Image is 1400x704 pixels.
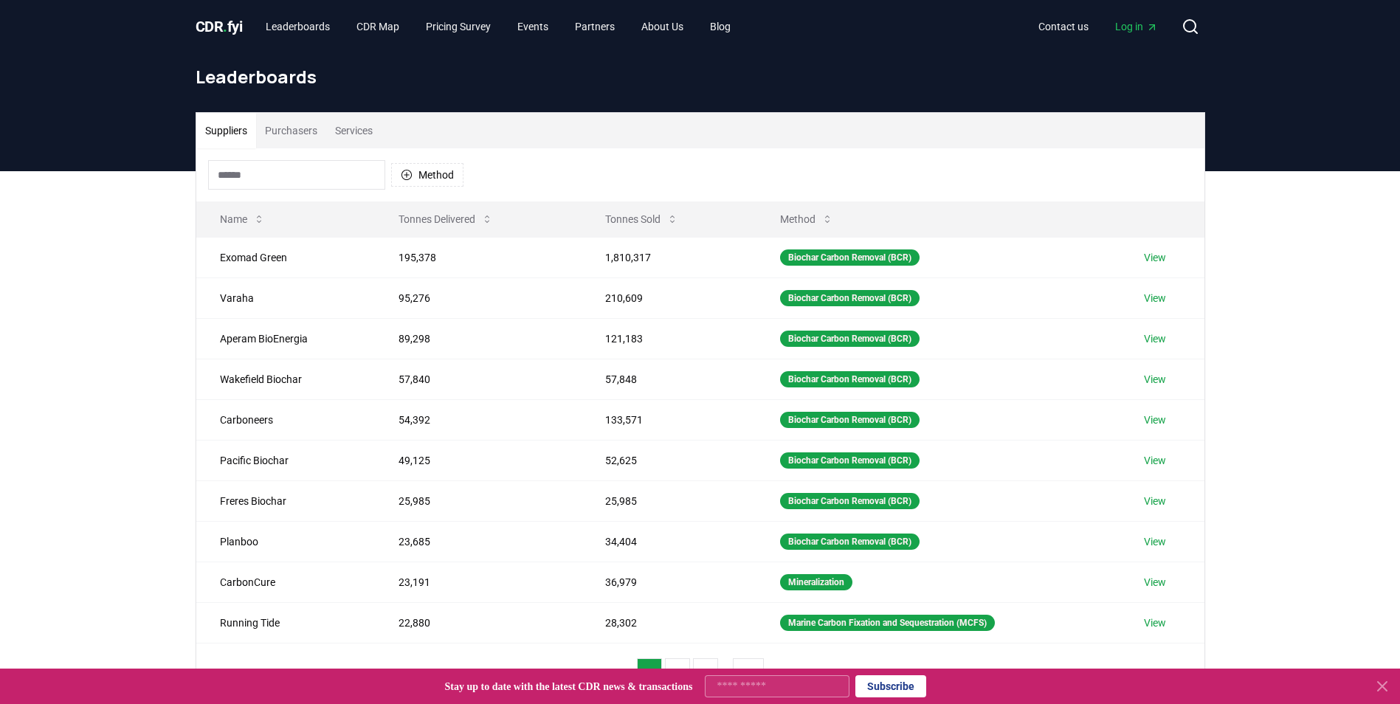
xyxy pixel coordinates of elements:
div: Biochar Carbon Removal (BCR) [780,534,920,550]
a: View [1144,534,1166,549]
td: Pacific Biochar [196,440,376,480]
button: Tonnes Delivered [387,204,505,234]
td: Varaha [196,277,376,318]
a: View [1144,453,1166,468]
nav: Main [254,13,742,40]
td: 52,625 [582,440,756,480]
a: View [1144,372,1166,387]
span: CDR fyi [196,18,243,35]
a: View [1144,331,1166,346]
td: Running Tide [196,602,376,643]
button: Suppliers [196,113,256,148]
div: Biochar Carbon Removal (BCR) [780,371,920,387]
a: About Us [630,13,695,40]
td: Aperam BioEnergia [196,318,376,359]
td: Carboneers [196,399,376,440]
td: 22,880 [375,602,581,643]
td: 23,685 [375,521,581,562]
div: Biochar Carbon Removal (BCR) [780,290,920,306]
button: 2 [665,658,690,688]
a: View [1144,494,1166,508]
td: Wakefield Biochar [196,359,376,399]
div: Biochar Carbon Removal (BCR) [780,412,920,428]
td: Planboo [196,521,376,562]
td: 23,191 [375,562,581,602]
a: Events [506,13,560,40]
a: Blog [698,13,742,40]
a: CDR Map [345,13,411,40]
td: 36,979 [582,562,756,602]
button: 1 [637,658,662,688]
a: Leaderboards [254,13,342,40]
a: Pricing Survey [414,13,503,40]
td: 89,298 [375,318,581,359]
td: 195,378 [375,237,581,277]
div: Marine Carbon Fixation and Sequestration (MCFS) [780,615,995,631]
div: Mineralization [780,574,852,590]
div: Biochar Carbon Removal (BCR) [780,249,920,266]
button: Name [208,204,277,234]
button: next page [767,658,792,688]
div: Biochar Carbon Removal (BCR) [780,331,920,347]
nav: Main [1027,13,1170,40]
td: 28,302 [582,602,756,643]
button: 3 [693,658,718,688]
button: 21 [733,658,764,688]
li: ... [721,664,730,682]
button: Tonnes Sold [593,204,690,234]
button: Services [326,113,382,148]
button: Method [768,204,845,234]
td: 49,125 [375,440,581,480]
a: View [1144,250,1166,265]
td: 95,276 [375,277,581,318]
div: Biochar Carbon Removal (BCR) [780,452,920,469]
a: View [1144,615,1166,630]
td: 1,810,317 [582,237,756,277]
span: . [223,18,227,35]
td: 57,848 [582,359,756,399]
h1: Leaderboards [196,65,1205,89]
td: 54,392 [375,399,581,440]
a: View [1144,413,1166,427]
span: Log in [1115,19,1158,34]
td: 133,571 [582,399,756,440]
td: 34,404 [582,521,756,562]
button: Method [391,163,463,187]
a: CDR.fyi [196,16,243,37]
a: Partners [563,13,627,40]
td: CarbonCure [196,562,376,602]
a: Contact us [1027,13,1100,40]
a: Log in [1103,13,1170,40]
td: 25,985 [582,480,756,521]
td: 57,840 [375,359,581,399]
a: View [1144,575,1166,590]
button: Purchasers [256,113,326,148]
div: Biochar Carbon Removal (BCR) [780,493,920,509]
td: Freres Biochar [196,480,376,521]
td: 25,985 [375,480,581,521]
a: View [1144,291,1166,306]
td: 121,183 [582,318,756,359]
td: 210,609 [582,277,756,318]
td: Exomad Green [196,237,376,277]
